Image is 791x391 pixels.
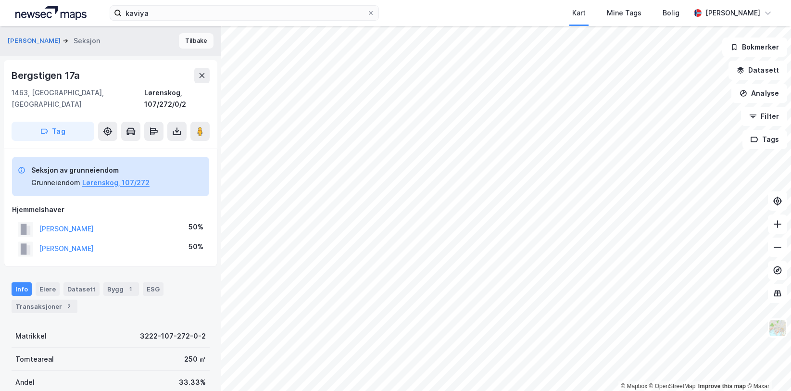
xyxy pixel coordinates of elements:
[12,300,77,313] div: Transaksjoner
[31,164,150,176] div: Seksjon av grunneiendom
[103,282,139,296] div: Bygg
[179,33,213,49] button: Tilbake
[705,7,760,19] div: [PERSON_NAME]
[15,377,35,388] div: Andel
[122,6,367,20] input: Søk på adresse, matrikkel, gårdeiere, leietakere eller personer
[649,383,696,390] a: OpenStreetMap
[179,377,206,388] div: 33.33%
[722,38,787,57] button: Bokmerker
[8,36,63,46] button: [PERSON_NAME]
[82,177,150,189] button: Lørenskog, 107/272
[698,383,746,390] a: Improve this map
[126,284,135,294] div: 1
[12,122,94,141] button: Tag
[731,84,787,103] button: Analyse
[31,177,80,189] div: Grunneiendom
[143,282,163,296] div: ESG
[768,319,787,337] img: Z
[140,330,206,342] div: 3222-107-272-0-2
[188,221,203,233] div: 50%
[12,68,82,83] div: Bergstigen 17a
[64,302,74,311] div: 2
[743,345,791,391] iframe: Chat Widget
[184,353,206,365] div: 250 ㎡
[742,130,787,149] button: Tags
[12,87,144,110] div: 1463, [GEOGRAPHIC_DATA], [GEOGRAPHIC_DATA]
[12,282,32,296] div: Info
[621,383,647,390] a: Mapbox
[741,107,787,126] button: Filter
[63,282,100,296] div: Datasett
[144,87,210,110] div: Lørenskog, 107/272/0/2
[728,61,787,80] button: Datasett
[572,7,586,19] div: Kart
[12,204,209,215] div: Hjemmelshaver
[663,7,679,19] div: Bolig
[15,330,47,342] div: Matrikkel
[15,6,87,20] img: logo.a4113a55bc3d86da70a041830d287a7e.svg
[15,353,54,365] div: Tomteareal
[188,241,203,252] div: 50%
[74,35,100,47] div: Seksjon
[36,282,60,296] div: Eiere
[607,7,641,19] div: Mine Tags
